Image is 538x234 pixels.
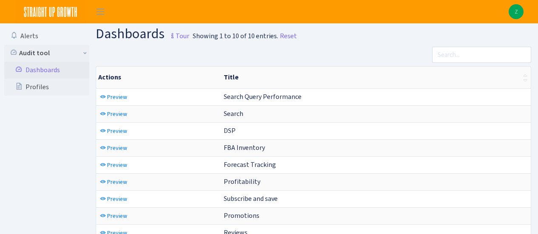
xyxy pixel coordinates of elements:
[98,158,129,172] a: Preview
[224,109,243,118] span: Search
[193,31,278,41] div: Showing 1 to 10 of 10 entries.
[98,107,129,121] a: Preview
[220,67,531,88] th: Title : activate to sort column ascending
[90,5,111,19] button: Toggle navigation
[107,127,127,135] span: Preview
[4,28,89,45] a: Alerts
[96,67,220,88] th: Actions
[107,195,127,203] span: Preview
[98,124,129,138] a: Preview
[4,62,89,79] a: Dashboards
[98,141,129,155] a: Preview
[224,194,278,203] span: Subscribe and save
[509,4,524,19] img: Zach Belous
[107,212,127,220] span: Preview
[432,47,532,63] input: Search...
[167,29,189,43] small: Tour
[165,25,189,42] a: Tour
[107,110,127,118] span: Preview
[224,92,302,101] span: Search Query Performance
[224,126,236,135] span: DSP
[107,161,127,169] span: Preview
[98,209,129,223] a: Preview
[98,192,129,206] a: Preview
[224,211,259,220] span: Promotions
[224,160,276,169] span: Forecast Tracking
[107,93,127,101] span: Preview
[96,27,189,43] h1: Dashboards
[509,4,524,19] a: Z
[224,177,260,186] span: Profitability
[4,45,89,62] a: Audit tool
[280,31,297,41] a: Reset
[107,178,127,186] span: Preview
[4,79,89,96] a: Profiles
[98,90,129,104] a: Preview
[98,175,129,189] a: Preview
[107,144,127,152] span: Preview
[224,143,265,152] span: FBA Inventory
